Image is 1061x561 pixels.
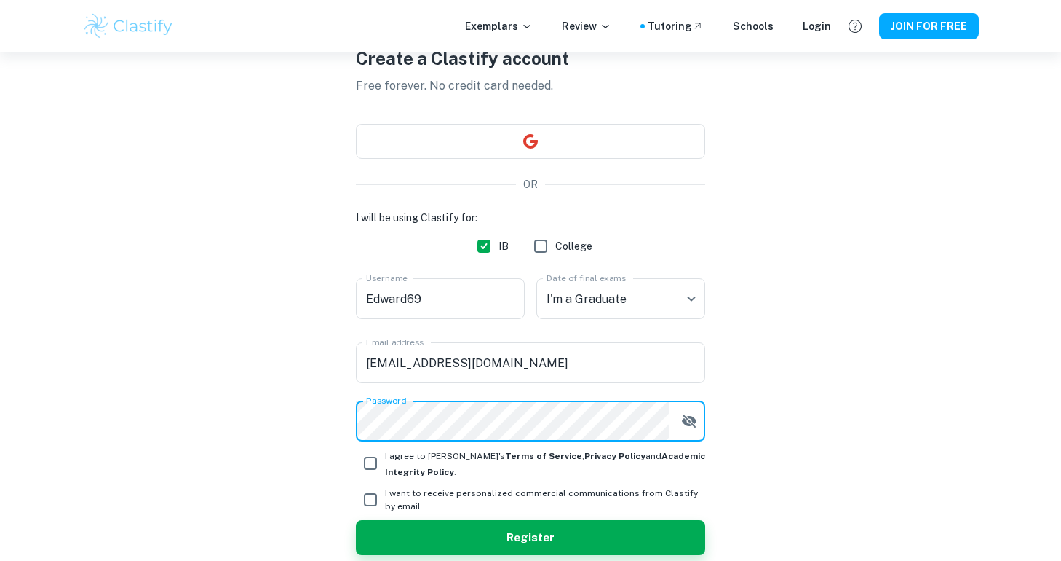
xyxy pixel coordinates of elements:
a: Login [803,18,831,34]
label: Password [366,394,406,407]
a: Schools [733,18,774,34]
a: Privacy Policy [584,451,645,461]
span: IB [498,238,509,254]
h6: I will be using Clastify for: [356,210,705,226]
div: I'm a Graduate [536,278,705,319]
button: Help and Feedback [843,14,867,39]
label: Email address [366,336,424,348]
span: I want to receive personalized commercial communications from Clastify by email. [385,487,705,513]
p: Exemplars [465,18,533,34]
span: College [555,238,592,254]
img: Clastify logo [82,12,175,41]
a: Tutoring [648,18,704,34]
label: Date of final exams [547,272,626,284]
p: Review [562,18,611,34]
a: Terms of Service [505,451,582,461]
p: OR [523,176,538,192]
p: Free forever. No credit card needed. [356,77,705,95]
button: JOIN FOR FREE [879,13,979,39]
span: I agree to [PERSON_NAME]'s , and . [385,451,705,477]
h1: Create a Clastify account [356,45,705,71]
label: Username [366,272,408,284]
button: Register [356,520,705,555]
